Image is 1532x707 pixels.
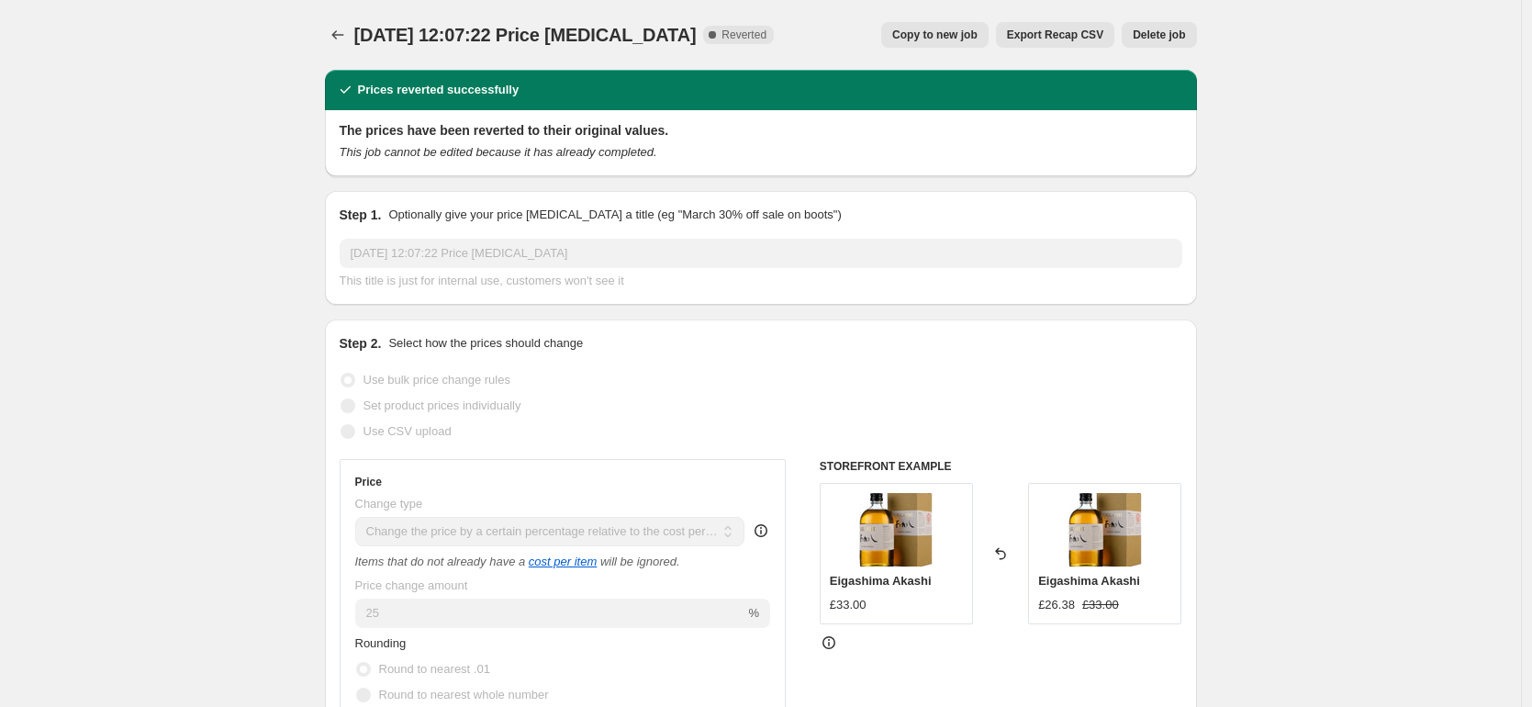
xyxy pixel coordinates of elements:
[1133,28,1185,42] span: Delete job
[1038,574,1140,588] span: Eigashima Akashi
[1122,22,1196,48] button: Delete job
[325,22,351,48] button: Price change jobs
[363,373,510,387] span: Use bulk price change rules
[1007,28,1103,42] span: Export Recap CSV
[1082,596,1119,614] strike: £33.00
[355,555,526,568] i: Items that do not already have a
[340,239,1182,268] input: 30% off holiday sale
[600,555,680,568] i: will be ignored.
[355,497,423,511] span: Change type
[388,334,583,353] p: Select how the prices should change
[830,574,932,588] span: Eigashima Akashi
[892,28,978,42] span: Copy to new job
[830,596,867,614] div: £33.00
[363,398,521,412] span: Set product prices individually
[355,636,407,650] span: Rounding
[1068,493,1142,567] img: 8202WhiteOakAkashi_80x.jpg
[358,81,520,99] h2: Prices reverted successfully
[820,459,1182,474] h6: STOREFRONT EXAMPLE
[721,28,766,42] span: Reverted
[388,206,841,224] p: Optionally give your price [MEDICAL_DATA] a title (eg "March 30% off sale on boots")
[354,25,697,45] span: [DATE] 12:07:22 Price [MEDICAL_DATA]
[881,22,989,48] button: Copy to new job
[859,493,933,567] img: 8202WhiteOakAkashi_80x.jpg
[340,206,382,224] h2: Step 1.
[340,121,1182,140] h2: The prices have been reverted to their original values.
[355,578,468,592] span: Price change amount
[379,662,490,676] span: Round to nearest .01
[996,22,1114,48] button: Export Recap CSV
[748,606,759,620] span: %
[340,145,657,159] i: This job cannot be edited because it has already completed.
[379,688,549,701] span: Round to nearest whole number
[752,522,770,540] div: help
[363,424,452,438] span: Use CSV upload
[355,475,382,489] h3: Price
[340,274,624,287] span: This title is just for internal use, customers won't see it
[1038,596,1075,614] div: £26.38
[340,334,382,353] h2: Step 2.
[355,599,745,628] input: 50
[529,555,597,568] a: cost per item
